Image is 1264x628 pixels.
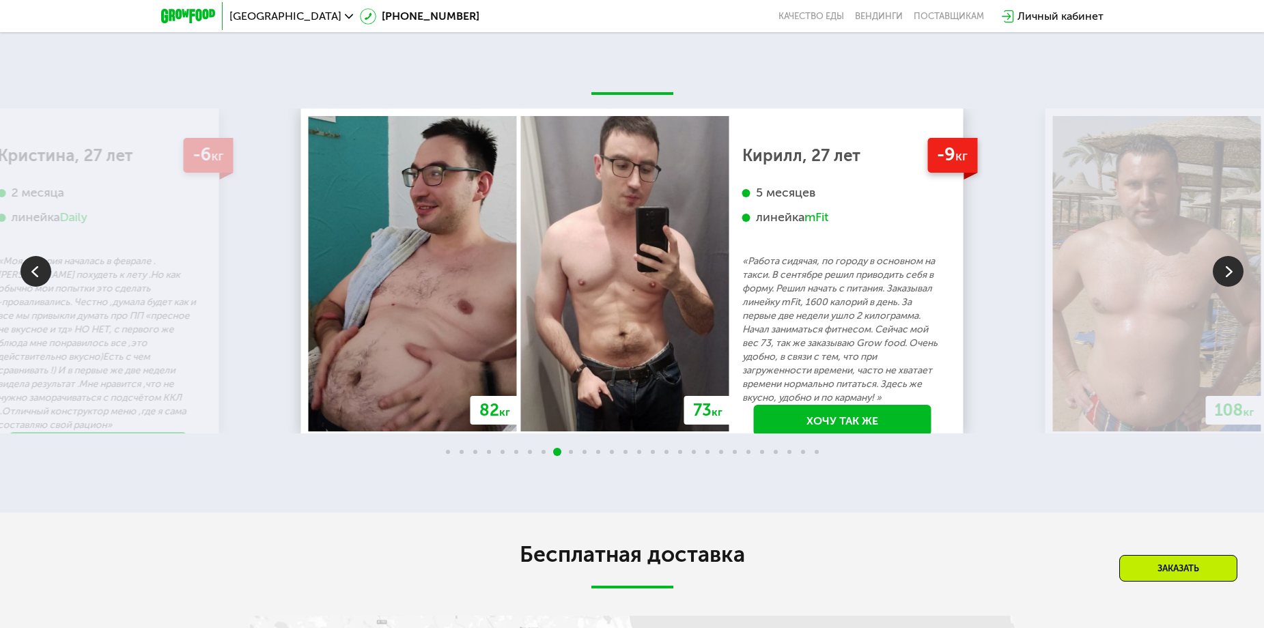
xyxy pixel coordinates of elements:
div: 108 [1206,396,1263,425]
a: [PHONE_NUMBER] [360,8,479,25]
div: -9 [927,138,977,173]
div: Заказать [1119,555,1237,582]
div: 73 [684,396,731,425]
div: Daily [60,210,88,225]
div: mFit [804,210,828,225]
span: кг [955,148,968,164]
p: «Работа сидячая, по городу в основном на такси. В сентябре решил приводить себя в форму. Решил на... [742,255,943,405]
img: Slide left [20,256,51,287]
h2: Бесплатная доставка [250,541,1015,568]
span: [GEOGRAPHIC_DATA] [229,11,341,22]
span: кг [499,405,510,418]
div: 5 месяцев [742,185,943,201]
a: Качество еды [778,11,844,22]
div: линейка [742,210,943,225]
div: -6 [183,138,233,173]
a: Хочу так же [754,405,931,436]
span: кг [712,405,722,418]
div: Кирилл, 27 лет [742,149,943,162]
span: кг [211,148,223,164]
div: поставщикам [914,11,984,22]
span: кг [1244,405,1254,418]
div: 82 [471,396,519,425]
img: Slide right [1213,256,1244,287]
div: Личный кабинет [1017,8,1104,25]
a: Хочу так же [10,432,187,463]
a: Вендинги [855,11,903,22]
